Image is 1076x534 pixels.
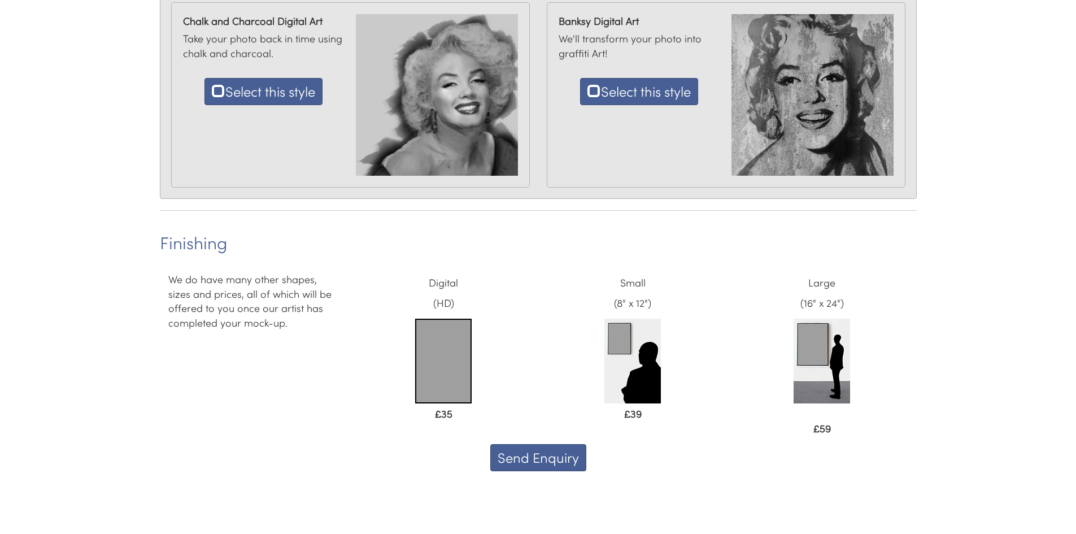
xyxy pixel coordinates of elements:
[183,14,345,29] strong: Chalk and Charcoal Digital Art
[160,272,349,345] div: We do have many other shapes, sizes and prices, all of which will be offered to you once our arti...
[553,8,726,111] div: We'll transform your photo into graffiti Art!
[160,233,917,252] h2: Finishing
[580,78,698,105] button: Select this style
[604,319,661,403] img: small-painting-example.jpg
[358,403,530,424] p: £35
[356,14,518,176] img: mono canvas
[204,78,323,105] button: Select this style
[547,403,719,424] p: £39
[415,319,472,403] img: Digital_Price.png
[559,14,721,29] strong: Banksy Digital Art
[736,418,908,439] p: £59
[736,272,908,313] p: Large (16" x 24")
[547,272,719,313] p: Small (8" x 12")
[177,8,351,111] div: Take your photo back in time using chalk and charcoal.
[731,14,894,176] img: mono canvas
[358,272,530,313] p: Digital (HD)
[794,319,850,403] img: large-painting-example.jpg
[490,444,586,471] button: Send Enquiry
